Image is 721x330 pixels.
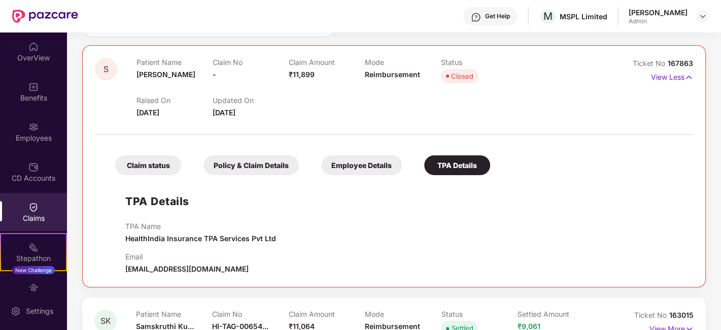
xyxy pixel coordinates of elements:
[441,310,517,318] p: Status
[365,58,441,67] p: Mode
[485,12,510,20] div: Get Help
[28,162,39,172] img: svg+xml;base64,PHN2ZyBpZD0iQ0RfQWNjb3VudHMiIGRhdGEtbmFtZT0iQ0QgQWNjb3VudHMiIHhtbG5zPSJodHRwOi8vd3...
[28,242,39,252] img: svg+xml;base64,PHN2ZyB4bWxucz0iaHR0cDovL3d3dy53My5vcmcvMjAwMC9zdmciIHdpZHRoPSIyMSIgaGVpZ2h0PSIyMC...
[203,155,299,175] div: Policy & Claim Details
[213,58,289,67] p: Claim No
[560,12,607,21] div: MSPL Limited
[213,70,216,79] span: -
[136,310,212,318] p: Patient Name
[321,155,402,175] div: Employee Details
[212,310,288,318] p: Claim No
[115,155,181,175] div: Claim status
[125,265,249,273] span: [EMAIL_ADDRESS][DOMAIN_NAME]
[424,155,490,175] div: TPA Details
[136,58,213,67] p: Patient Name
[12,266,55,274] div: New Challenge
[669,311,694,319] span: 163015
[12,10,78,23] img: New Pazcare Logo
[11,306,21,316] img: svg+xml;base64,PHN2ZyBpZD0iU2V0dGluZy0yMHgyMCIgeG1sbnM9Imh0dHA6Ly93d3cudzMub3JnLzIwMDAvc3ZnIiB3aW...
[699,12,707,20] img: svg+xml;base64,PHN2ZyBpZD0iRHJvcGRvd24tMzJ4MzIiIHhtbG5zPSJodHRwOi8vd3d3LnczLm9yZy8yMDAwL3N2ZyIgd2...
[651,69,693,83] p: View Less
[629,8,688,17] div: [PERSON_NAME]
[289,70,315,79] span: ₹11,899
[518,310,594,318] p: Settled Amount
[289,310,365,318] p: Claim Amount
[104,65,109,74] span: S
[28,82,39,92] img: svg+xml;base64,PHN2ZyBpZD0iQmVuZWZpdHMiIHhtbG5zPSJodHRwOi8vd3d3LnczLm9yZy8yMDAwL3N2ZyIgd2lkdGg9Ij...
[365,310,441,318] p: Mode
[633,59,668,68] span: Ticket No
[125,252,249,261] p: Email
[28,42,39,52] img: svg+xml;base64,PHN2ZyBpZD0iSG9tZSIgeG1sbnM9Imh0dHA6Ly93d3cudzMub3JnLzIwMDAvc3ZnIiB3aWR0aD0iMjAiIG...
[471,12,481,22] img: svg+xml;base64,PHN2ZyBpZD0iSGVscC0zMngzMiIgeG1sbnM9Imh0dHA6Ly93d3cudzMub3JnLzIwMDAvc3ZnIiB3aWR0aD...
[28,282,39,292] img: svg+xml;base64,PHN2ZyBpZD0iRW5kb3JzZW1lbnRzIiB4bWxucz0iaHR0cDovL3d3dy53My5vcmcvMjAwMC9zdmciIHdpZH...
[125,222,276,230] p: TPA Name
[136,108,159,117] span: [DATE]
[136,96,213,105] p: Raised On
[451,71,473,81] div: Closed
[125,193,189,210] h1: TPA Details
[684,72,693,83] img: svg+xml;base64,PHN2ZyB4bWxucz0iaHR0cDovL3d3dy53My5vcmcvMjAwMC9zdmciIHdpZHRoPSIxNyIgaGVpZ2h0PSIxNy...
[629,17,688,25] div: Admin
[136,70,195,79] span: [PERSON_NAME]
[1,253,66,263] div: Stepathon
[441,58,517,67] p: Status
[23,306,56,316] div: Settings
[213,108,235,117] span: [DATE]
[28,202,39,212] img: svg+xml;base64,PHN2ZyBpZD0iQ2xhaW0iIHhtbG5zPSJodHRwOi8vd3d3LnczLm9yZy8yMDAwL3N2ZyIgd2lkdGg9IjIwIi...
[289,58,365,67] p: Claim Amount
[100,317,111,325] span: SK
[634,311,669,319] span: Ticket No
[668,59,693,68] span: 167863
[125,234,276,243] span: HealthIndia Insurance TPA Services Pvt Ltd
[213,96,289,105] p: Updated On
[28,122,39,132] img: svg+xml;base64,PHN2ZyBpZD0iRW1wbG95ZWVzIiB4bWxucz0iaHR0cDovL3d3dy53My5vcmcvMjAwMC9zdmciIHdpZHRoPS...
[543,10,553,22] span: M
[365,70,420,79] span: Reimbursement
